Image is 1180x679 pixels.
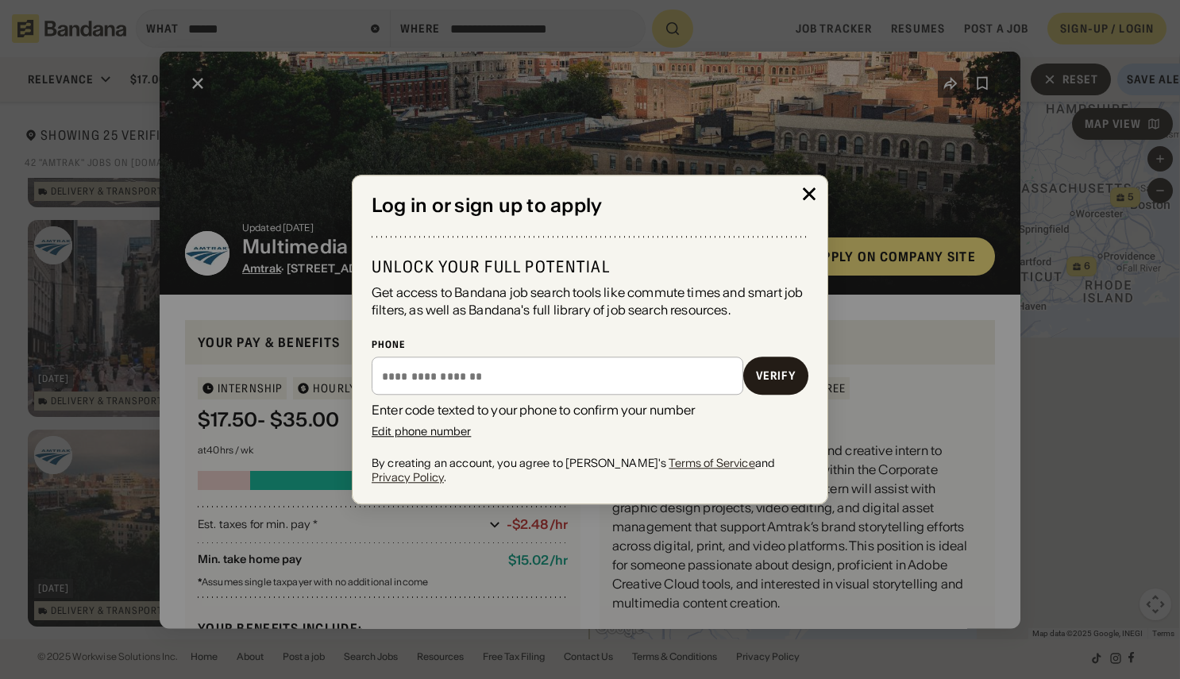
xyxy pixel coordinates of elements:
div: Phone [372,338,808,351]
div: Edit phone number [372,426,471,437]
div: Enter code texted to your phone to confirm your number [372,401,808,419]
div: By creating an account, you agree to [PERSON_NAME]'s and . [372,456,808,484]
div: Log in or sign up to apply [372,195,808,218]
a: Terms of Service [669,456,754,470]
div: Verify [756,370,796,381]
div: Unlock your full potential [372,257,808,277]
div: Get access to Bandana job search tools like commute times and smart job filters, as well as Banda... [372,284,808,319]
a: Privacy Policy [372,470,444,484]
